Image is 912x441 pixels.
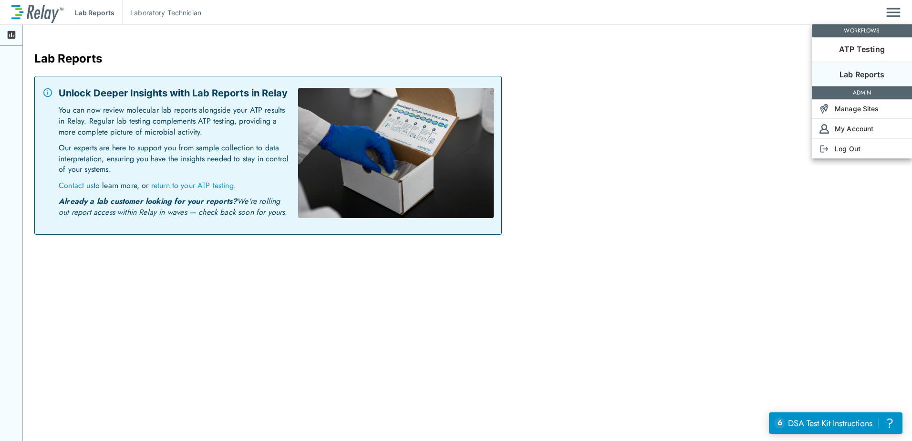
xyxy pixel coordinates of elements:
[814,88,910,97] p: ADMIN
[814,26,910,35] p: WORKFLOWS
[835,144,860,154] p: Log Out
[835,104,879,114] p: Manage Sites
[819,144,829,154] img: Log Out Icon
[839,69,884,80] p: Lab Reports
[835,124,873,134] p: My Account
[819,104,829,114] img: Sites
[839,43,885,55] p: ATP Testing
[769,412,902,434] iframe: Resource center
[819,124,829,134] img: Account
